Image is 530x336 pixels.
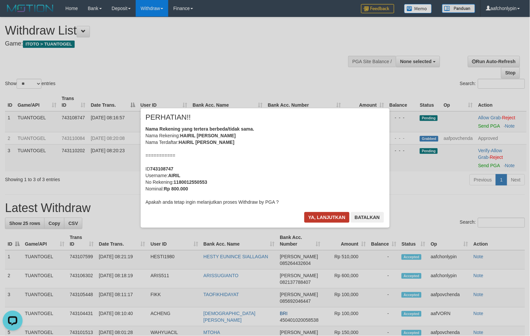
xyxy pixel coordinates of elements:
span: PERHATIAN!! [146,114,191,121]
b: 1180012550553 [174,179,207,185]
b: HAIRIL [PERSON_NAME] [180,133,236,138]
div: Nama Rekening: Nama Terdaftar: =========== ID Username: No Rekening: Nominal: Apakah anda tetap i... [146,126,385,205]
b: HAIRIL [PERSON_NAME] [179,140,235,145]
b: Nama Rekening yang tertera berbeda/tidak sama. [146,126,255,132]
b: AIRIL [168,173,181,178]
b: 743108747 [150,166,174,171]
b: Rp 800.000 [164,186,188,191]
button: Open LiveChat chat widget [3,3,23,23]
button: Batalkan [351,212,384,223]
button: Ya, lanjutkan [304,212,349,223]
